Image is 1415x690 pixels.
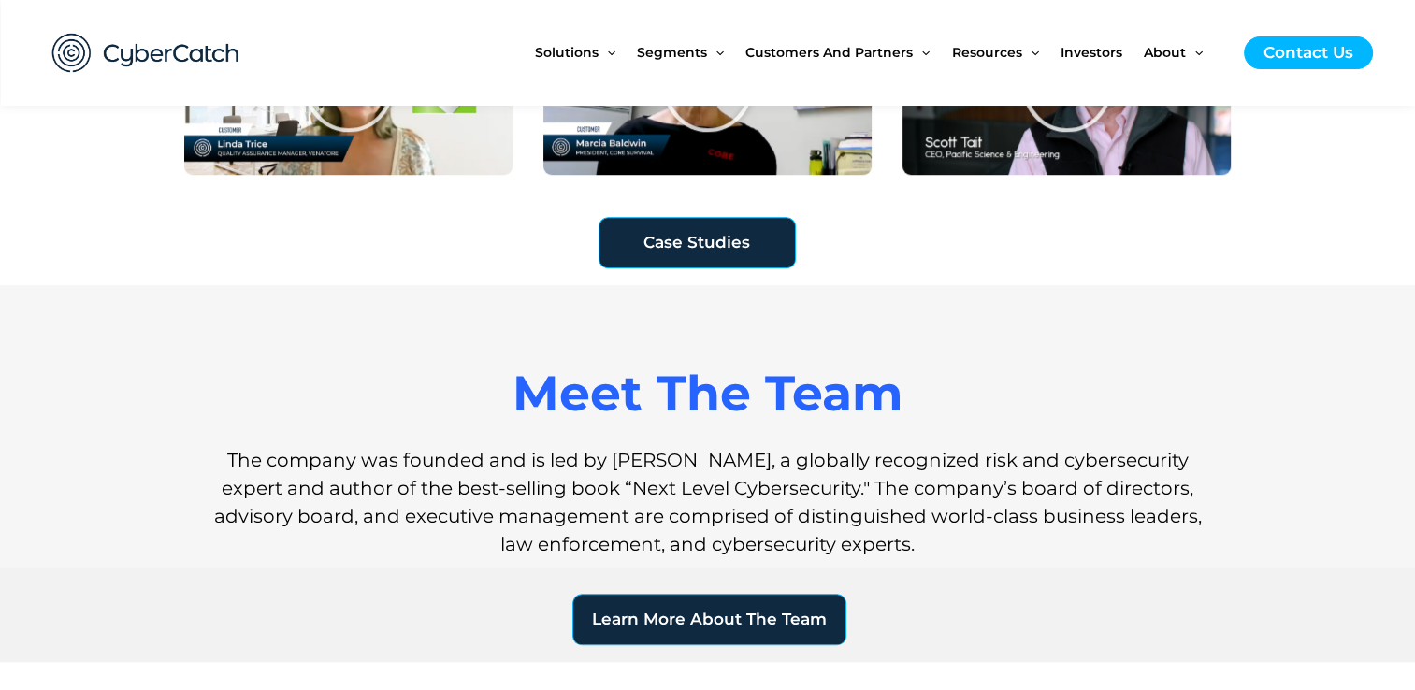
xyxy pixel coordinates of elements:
span: Menu Toggle [1186,13,1203,92]
span: About [1144,13,1186,92]
span: Menu Toggle [1022,13,1039,92]
nav: Site Navigation: New Main Menu [535,13,1225,92]
span: Resources [952,13,1022,92]
h1: Meet The Team [184,360,1232,428]
h1: The company was founded and is led by [PERSON_NAME], a globally recognized risk and cybersecurity... [212,446,1204,558]
span: Investors [1061,13,1122,92]
span: Solutions [535,13,599,92]
span: Customers and Partners [745,13,913,92]
span: Segments [637,13,707,92]
span: Case Studies [643,235,750,251]
a: Contact Us [1244,36,1373,69]
a: Learn More About The Team [572,594,846,645]
a: Investors [1061,13,1144,92]
a: Case Studies [599,217,796,268]
span: Menu Toggle [599,13,615,92]
span: Learn More About The Team [592,611,827,627]
img: CyberCatch [34,14,258,92]
span: Menu Toggle [913,13,930,92]
span: Menu Toggle [707,13,724,92]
